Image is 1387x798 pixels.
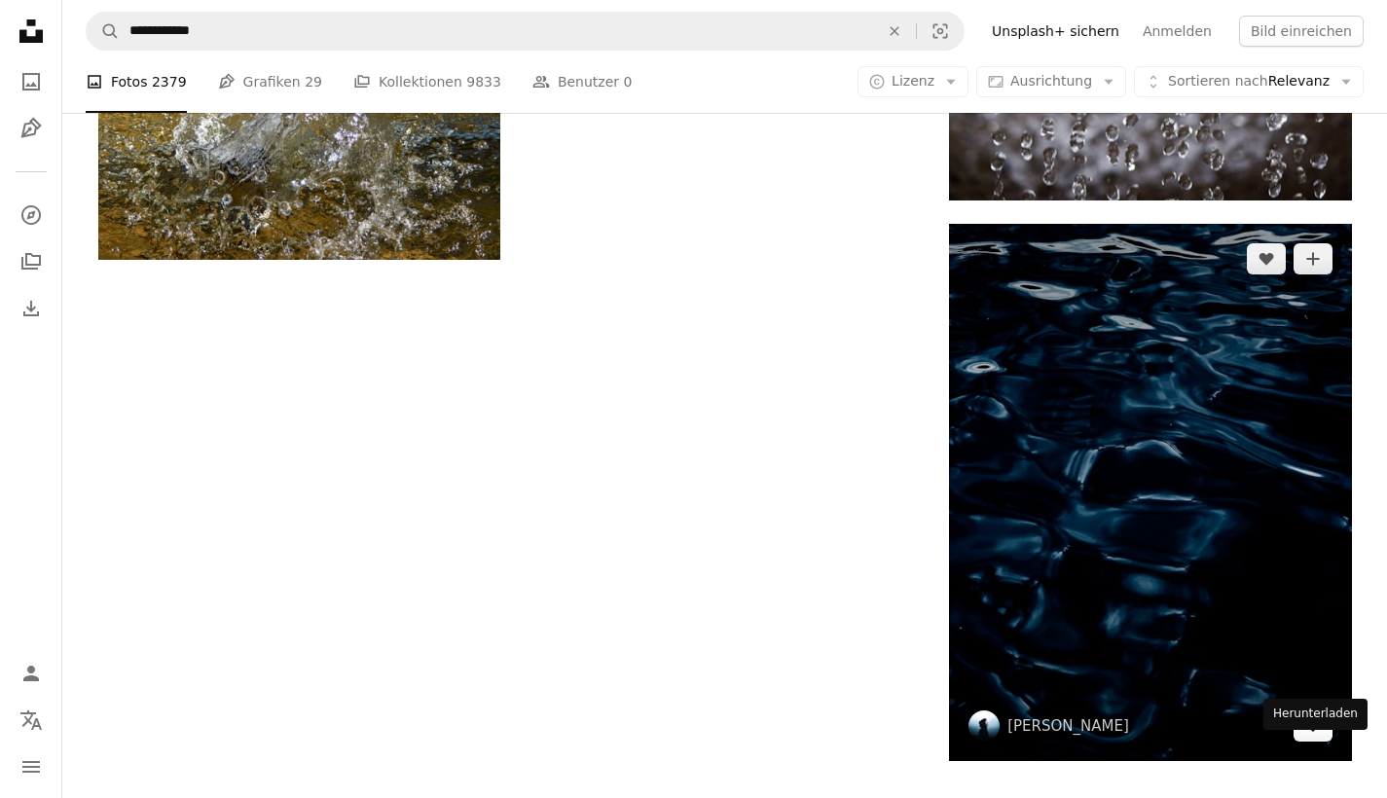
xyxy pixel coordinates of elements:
div: Herunterladen [1263,699,1368,730]
button: Gefällt mir [1247,243,1286,274]
a: Anmelden / Registrieren [12,654,51,693]
button: Menü [12,747,51,786]
button: Unsplash suchen [87,13,120,50]
a: Anmelden [1131,16,1223,47]
span: 0 [624,71,633,92]
img: Zum Profil von Egor Yakushkin [968,710,1000,742]
a: Bisherige Downloads [12,289,51,328]
button: Ausrichtung [976,66,1126,97]
a: Wasserspritzer auf braunem Sand [98,117,500,134]
button: Zu Kollektion hinzufügen [1294,243,1332,274]
span: Ausrichtung [1010,73,1092,89]
a: Kollektionen [12,242,51,281]
button: Sprache [12,701,51,740]
span: 29 [305,71,322,92]
a: Grafiken [12,109,51,148]
a: Fotos [12,62,51,101]
button: Bild einreichen [1239,16,1364,47]
a: Unsplash+ sichern [980,16,1131,47]
span: Sortieren nach [1168,73,1268,89]
button: Visuelle Suche [917,13,964,50]
button: Sortieren nachRelevanz [1134,66,1364,97]
form: Finden Sie Bildmaterial auf der ganzen Webseite [86,12,965,51]
a: Startseite — Unsplash [12,12,51,54]
a: ein Schwarz-Weiß-Foto des Wassers [949,484,1351,501]
a: Benutzer 0 [532,51,633,113]
span: Relevanz [1168,72,1330,91]
span: 9833 [466,71,501,92]
img: ein Schwarz-Weiß-Foto des Wassers [949,224,1351,760]
span: Lizenz [892,73,934,89]
a: Grafiken 29 [218,51,322,113]
a: [PERSON_NAME] [1007,716,1129,736]
button: Löschen [873,13,916,50]
button: Lizenz [858,66,968,97]
a: Entdecken [12,196,51,235]
a: Kollektionen 9833 [353,51,501,113]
